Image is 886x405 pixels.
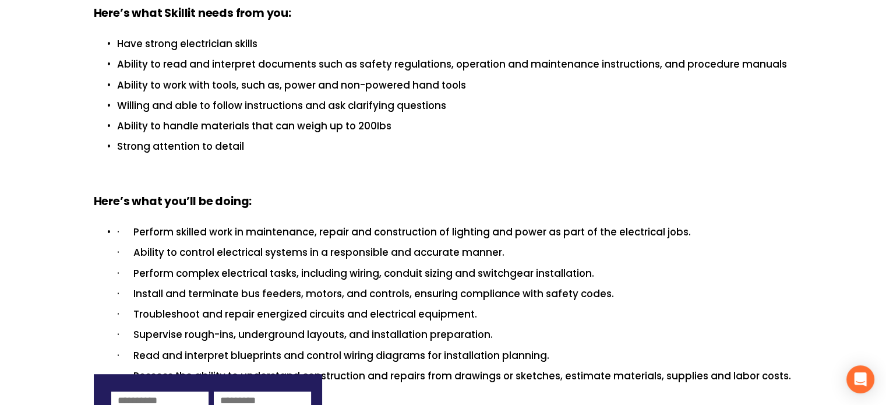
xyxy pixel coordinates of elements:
p: · Perform skilled work in maintenance, repair and construction of lighting and power as part of t... [117,224,793,240]
p: Ability to read and interpret documents such as safety regulations, operation and maintenance ins... [117,57,793,72]
p: Ability to handle materials that can weigh up to 200Ibs [117,118,793,134]
strong: Here’s what Skillit needs from you: [94,5,291,24]
p: · Read and interpret blueprints and control wiring diagrams for installation planning. [117,348,793,364]
p: · Perform complex electrical tasks, including wiring, conduit sizing and switchgear installation. [117,266,793,281]
p: Willing and able to follow instructions and ask clarifying questions [117,98,793,114]
div: Open Intercom Messenger [846,365,874,393]
p: · Install and terminate bus feeders, motors, and controls, ensuring compliance with safety codes. [117,286,793,302]
strong: Here’s what you’ll be doing: [94,193,252,212]
p: Strong attention to detail [117,139,793,154]
p: · Ability to control electrical systems in a responsible and accurate manner. [117,245,793,260]
p: Have strong electrician skills [117,36,793,52]
p: · Troubleshoot and repair energized circuits and electrical equipment. [117,307,793,322]
p: · Possess the ability to understand construction and repairs from drawings or sketches, estimate ... [117,368,793,384]
p: · Supervise rough-ins, underground layouts, and installation preparation. [117,327,793,343]
p: Ability to work with tools, such as, power and non-powered hand tools [117,78,793,93]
